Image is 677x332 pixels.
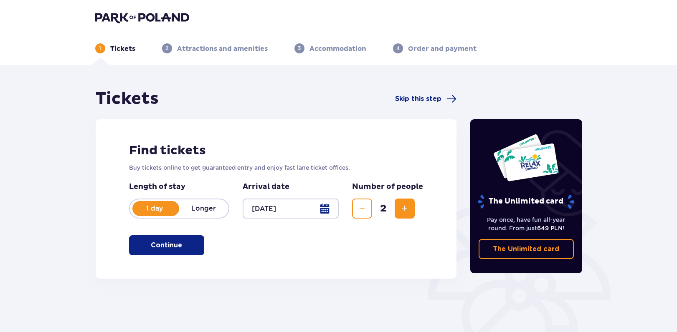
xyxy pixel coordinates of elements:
p: 3 [298,45,301,52]
p: Pay once, have fun all-year round. From just ! [479,216,574,232]
p: 1 [99,45,101,52]
button: Continue [129,235,204,255]
a: The Unlimited card [479,239,574,259]
a: Skip this step [395,94,456,104]
p: Buy tickets online to get guaranteed entry and enjoy fast lane ticket offices. [129,163,423,172]
p: Arrival date [243,182,289,192]
img: Two entry cards to Suntago with the word 'UNLIMITED RELAX', featuring a white background with tro... [493,133,559,182]
p: Length of stay [129,182,229,192]
p: 4 [396,45,400,52]
p: Accommodation [309,44,366,53]
img: Park of Poland logo [95,12,189,23]
button: Increase [395,199,415,219]
p: The Unlimited card [493,244,559,254]
div: 3Accommodation [294,43,366,53]
span: 2 [374,202,393,215]
span: Skip this step [395,94,441,103]
div: 2Attractions and amenities [162,43,268,53]
h2: Find tickets [129,143,423,158]
div: 4Order and payment [393,43,477,53]
span: 649 PLN [537,225,563,231]
p: Order and payment [408,44,477,53]
h1: Tickets [96,88,159,109]
div: 1Tickets [95,43,135,53]
p: 1 day [130,204,179,213]
p: 2 [165,45,168,52]
p: The Unlimited card [477,194,575,209]
p: Attractions and amenities [177,44,268,53]
p: Tickets [110,44,135,53]
p: Longer [179,204,228,213]
button: Decrease [352,199,372,219]
p: Continue [151,241,182,250]
p: Number of people [352,182,423,192]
